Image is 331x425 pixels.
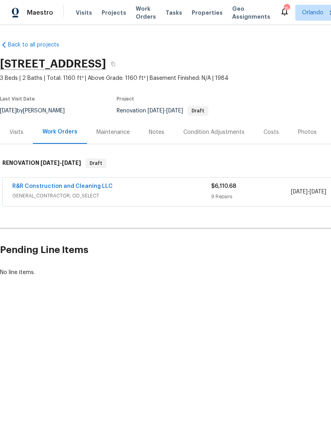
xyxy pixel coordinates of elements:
div: Costs [264,128,279,136]
span: Maestro [27,9,53,17]
div: Condition Adjustments [183,128,244,136]
span: Work Orders [136,5,156,21]
div: Notes [149,128,164,136]
span: Draft [87,159,106,167]
span: Project [117,97,134,101]
div: Maintenance [96,128,130,136]
span: Visits [76,9,92,17]
span: [DATE] [62,160,81,166]
span: [DATE] [148,108,164,114]
span: GENERAL_CONTRACTOR, OD_SELECT [12,192,211,200]
span: $6,110.68 [211,184,236,189]
div: 9 Repairs [211,193,291,201]
span: Geo Assignments [232,5,270,21]
div: Photos [298,128,317,136]
span: Orlando [302,9,323,17]
span: - [291,188,326,196]
h6: RENOVATION [2,158,81,168]
div: 15 [284,5,289,13]
span: Projects [102,9,126,17]
span: [DATE] [166,108,183,114]
div: Work Orders [42,128,77,136]
span: [DATE] [40,160,60,166]
span: Draft [189,108,208,113]
a: R&R Construction and Cleaning LLC [12,184,113,189]
span: - [148,108,183,114]
div: Visits [10,128,23,136]
span: [DATE] [291,189,308,195]
button: Copy Address [106,57,120,71]
span: Renovation [117,108,208,114]
span: Properties [192,9,223,17]
span: [DATE] [310,189,326,195]
span: Tasks [165,10,182,15]
span: - [40,160,81,166]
